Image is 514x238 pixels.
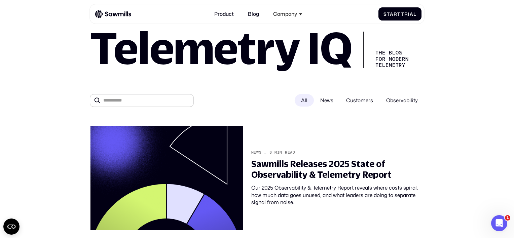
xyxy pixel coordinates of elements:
a: StartTrial [378,7,421,21]
div: Company [273,11,297,17]
span: i [408,11,410,17]
a: Blog [244,7,263,21]
span: a [390,11,394,17]
span: News [314,94,340,107]
span: t [387,11,390,17]
div: 3 [269,150,272,155]
div: Our 2025 Observability & Telemetry Report reveals where costs spiral, how much data goes unused, ... [251,184,424,206]
iframe: Intercom live chat [491,215,507,231]
span: S [383,11,387,17]
a: Product [211,7,238,21]
button: Open CMP widget [3,219,20,235]
div: Company [269,7,306,21]
h1: Telemetry IQ [90,27,352,68]
form: All [90,94,424,107]
span: l [413,11,416,17]
div: _ [264,150,267,155]
span: t [397,11,400,17]
div: Sawmills Releases 2025 State of Observability & Telemetry Report [251,159,424,180]
div: min read [274,150,295,155]
span: r [394,11,397,17]
span: 1 [505,215,510,221]
div: All [295,94,314,107]
span: a [410,11,413,17]
span: Customers [340,94,379,107]
span: r [404,11,408,17]
a: News_3min readSawmills Releases 2025 State of Observability & Telemetry ReportOur 2025 Observabil... [85,122,429,235]
div: The Blog for Modern telemetry [363,32,415,68]
span: Observability [379,94,424,107]
span: T [401,11,404,17]
div: News [251,150,262,155]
